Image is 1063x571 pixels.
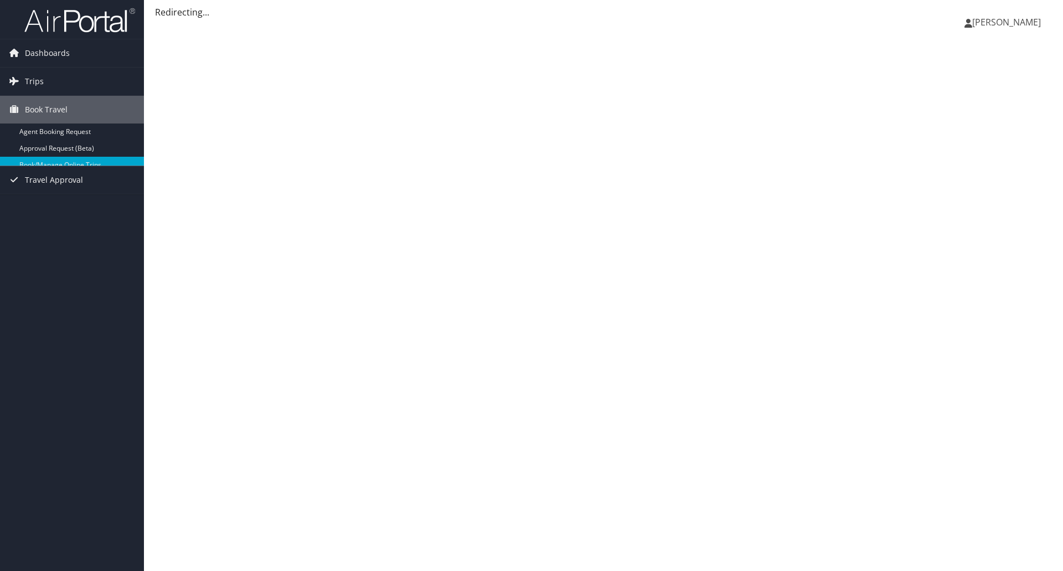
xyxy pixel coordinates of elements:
[25,68,44,95] span: Trips
[155,6,1052,19] div: Redirecting...
[25,96,68,124] span: Book Travel
[964,6,1052,39] a: [PERSON_NAME]
[25,39,70,67] span: Dashboards
[24,7,135,33] img: airportal-logo.png
[25,166,83,194] span: Travel Approval
[972,16,1041,28] span: [PERSON_NAME]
